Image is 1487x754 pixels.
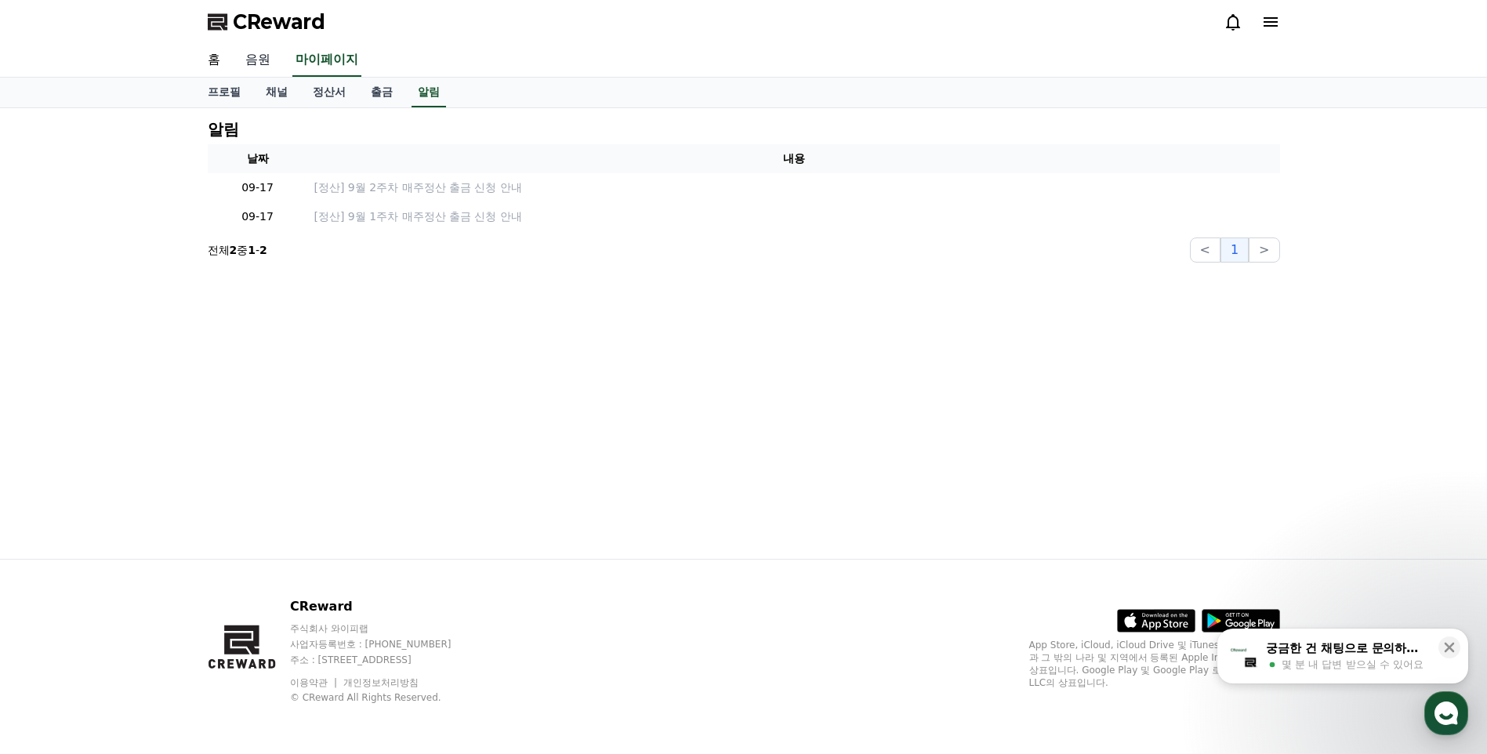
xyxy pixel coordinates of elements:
[214,208,302,225] p: 09-17
[314,208,1274,225] a: [정산] 9월 1주차 매주정산 출금 신청 안내
[202,497,301,536] a: 설정
[233,44,283,77] a: 음원
[242,520,261,533] span: 설정
[253,78,300,107] a: 채널
[1220,237,1249,263] button: 1
[290,597,481,616] p: CReward
[1249,237,1279,263] button: >
[195,78,253,107] a: 프로필
[103,497,202,536] a: 대화
[5,497,103,536] a: 홈
[214,179,302,196] p: 09-17
[248,244,256,256] strong: 1
[300,78,358,107] a: 정산서
[292,44,361,77] a: 마이페이지
[208,121,239,138] h4: 알림
[308,144,1280,173] th: 내용
[233,9,325,34] span: CReward
[49,520,59,533] span: 홈
[290,677,339,688] a: 이용약관
[259,244,267,256] strong: 2
[208,144,308,173] th: 날짜
[208,242,267,258] p: 전체 중 -
[208,9,325,34] a: CReward
[1029,639,1280,689] p: App Store, iCloud, iCloud Drive 및 iTunes Store는 미국과 그 밖의 나라 및 지역에서 등록된 Apple Inc.의 서비스 상표입니다. Goo...
[195,44,233,77] a: 홈
[290,638,481,651] p: 사업자등록번호 : [PHONE_NUMBER]
[314,179,1274,196] a: [정산] 9월 2주차 매주정산 출금 신청 안내
[412,78,446,107] a: 알림
[1190,237,1220,263] button: <
[143,521,162,534] span: 대화
[358,78,405,107] a: 출금
[290,654,481,666] p: 주소 : [STREET_ADDRESS]
[290,691,481,704] p: © CReward All Rights Reserved.
[290,622,481,635] p: 주식회사 와이피랩
[343,677,419,688] a: 개인정보처리방침
[230,244,238,256] strong: 2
